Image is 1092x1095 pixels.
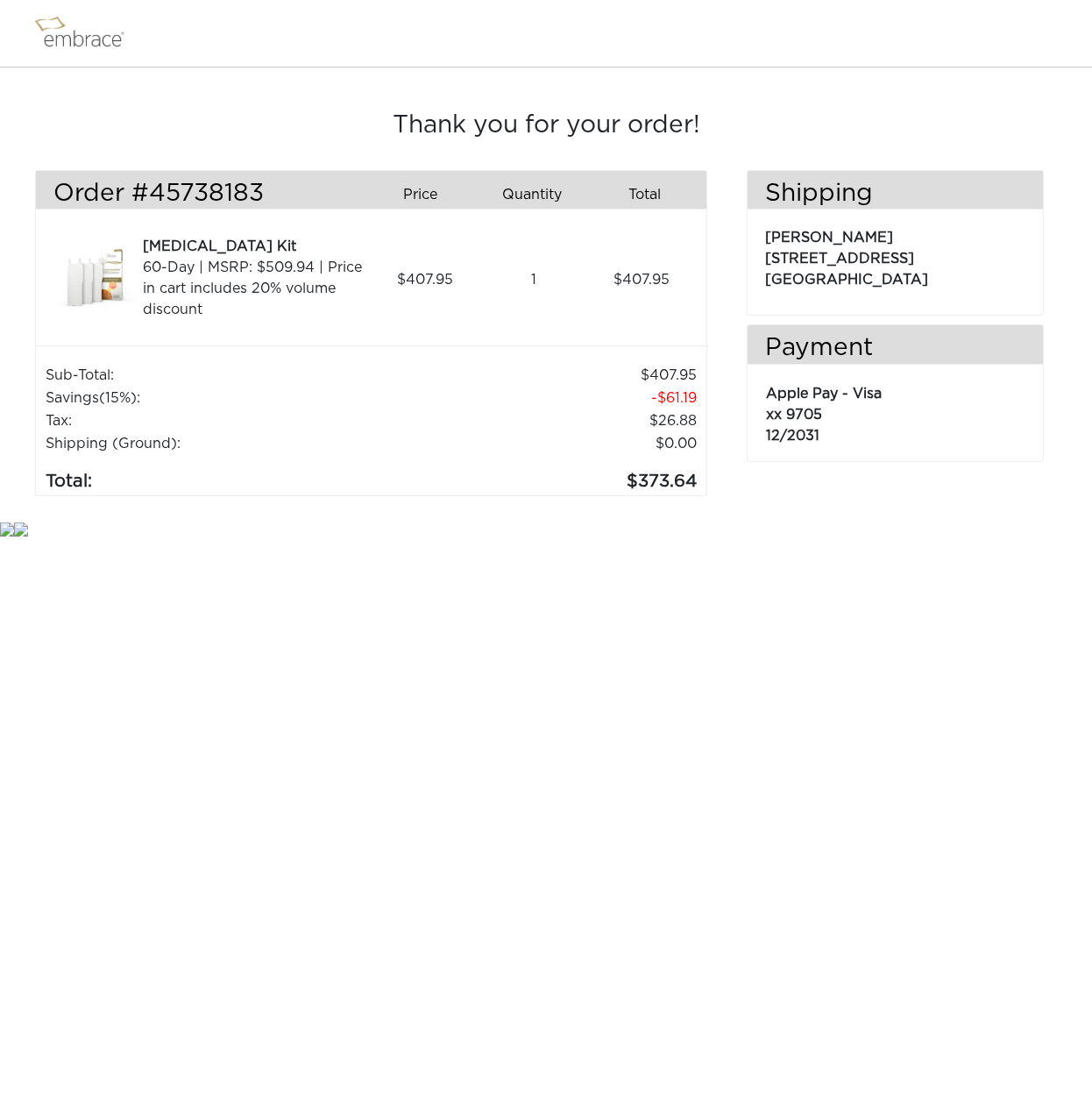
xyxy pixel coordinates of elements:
span: 1 [531,269,536,290]
p: [PERSON_NAME] [STREET_ADDRESS] [GEOGRAPHIC_DATA] [765,218,1025,290]
img: a09f5d18-8da6-11e7-9c79-02e45ca4b85b.jpeg [53,236,141,324]
td: Savings : [45,387,404,409]
img: star.gif [14,523,28,537]
td: Tax: [45,409,404,432]
h3: Shipping [748,180,1043,210]
span: 407.95 [613,269,670,290]
td: 61.19 [404,387,698,409]
span: Apple Pay - Visa [766,387,882,401]
h3: Thank you for your order! [35,111,1057,141]
span: 12/2031 [766,429,819,443]
td: 373.64 [404,455,698,495]
div: Price [372,180,484,210]
div: Total [595,180,707,210]
td: Sub-Total: [45,364,404,387]
span: Quantity [502,184,562,205]
img: logo.png [31,11,145,55]
div: [MEDICAL_DATA] Kit [143,236,365,257]
td: 26.88 [404,409,698,432]
span: 407.95 [397,269,453,290]
h3: Payment [748,334,1043,364]
td: Total: [45,455,404,495]
h3: Order #45738183 [53,180,358,210]
span: (15%) [99,391,137,405]
td: 407.95 [404,364,698,387]
td: $0.00 [404,432,698,455]
span: xx 9705 [766,408,822,422]
div: 60-Day | MSRP: $509.94 | Price in cart includes 20% volume discount [143,257,365,320]
td: Shipping (Ground): [45,432,404,455]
